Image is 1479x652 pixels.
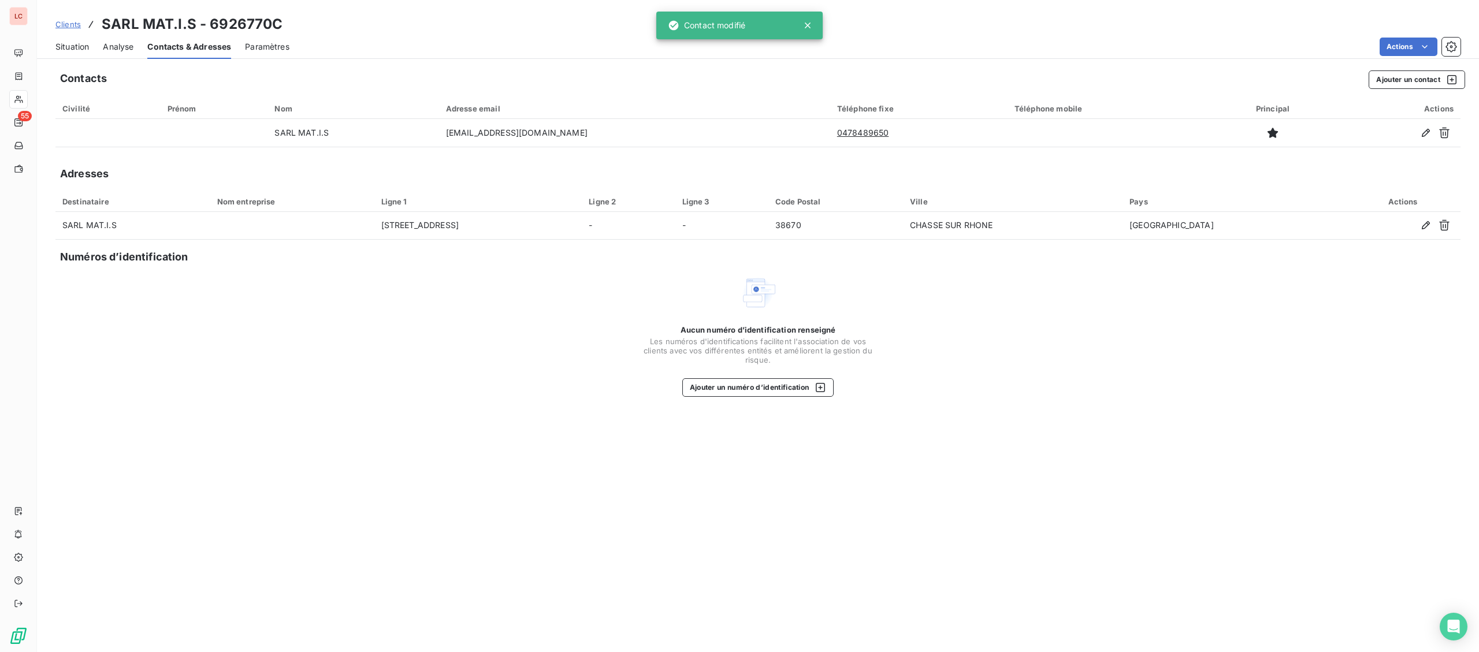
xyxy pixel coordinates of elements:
[1380,38,1437,56] button: Actions
[837,128,889,137] tcxspan: Call 0478489650 with 3CX Web Client
[589,197,668,206] div: Ligne 2
[55,41,89,53] span: Situation
[837,104,1001,113] div: Téléphone fixe
[1369,70,1465,89] button: Ajouter un contact
[910,197,1116,206] div: Ville
[903,212,1123,240] td: CHASSE SUR RHONE
[267,119,439,147] td: SARL MAT.I.S
[642,337,874,364] span: Les numéros d'identifications facilitent l'association de vos clients avec vos différentes entité...
[446,104,823,113] div: Adresse email
[147,41,231,53] span: Contacts & Adresses
[1015,104,1206,113] div: Téléphone mobile
[582,212,675,240] td: -
[374,212,582,240] td: [STREET_ADDRESS]
[1123,212,1345,240] td: [GEOGRAPHIC_DATA]
[55,18,81,30] a: Clients
[9,627,28,645] img: Logo LeanPay
[62,197,203,206] div: Destinataire
[274,104,432,113] div: Nom
[102,14,283,35] h3: SARL MAT.I.S - 6926770C
[381,197,575,206] div: Ligne 1
[60,70,107,87] h5: Contacts
[60,249,188,265] h5: Numéros d’identification
[18,111,32,121] span: 55
[675,212,768,240] td: -
[1129,197,1338,206] div: Pays
[55,212,210,240] td: SARL MAT.I.S
[1440,613,1467,640] div: Open Intercom Messenger
[775,197,896,206] div: Code Postal
[9,7,28,25] div: LC
[768,212,903,240] td: 38670
[217,197,367,206] div: Nom entreprise
[439,119,830,147] td: [EMAIL_ADDRESS][DOMAIN_NAME]
[682,197,761,206] div: Ligne 3
[739,274,776,311] img: Empty state
[1340,104,1454,113] div: Actions
[168,104,261,113] div: Prénom
[60,166,109,182] h5: Adresses
[62,104,154,113] div: Civilité
[668,15,745,36] div: Contact modifié
[682,378,834,397] button: Ajouter un numéro d’identification
[1220,104,1325,113] div: Principal
[103,41,133,53] span: Analyse
[245,41,289,53] span: Paramètres
[681,325,836,334] span: Aucun numéro d’identification renseigné
[55,20,81,29] span: Clients
[1352,197,1454,206] div: Actions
